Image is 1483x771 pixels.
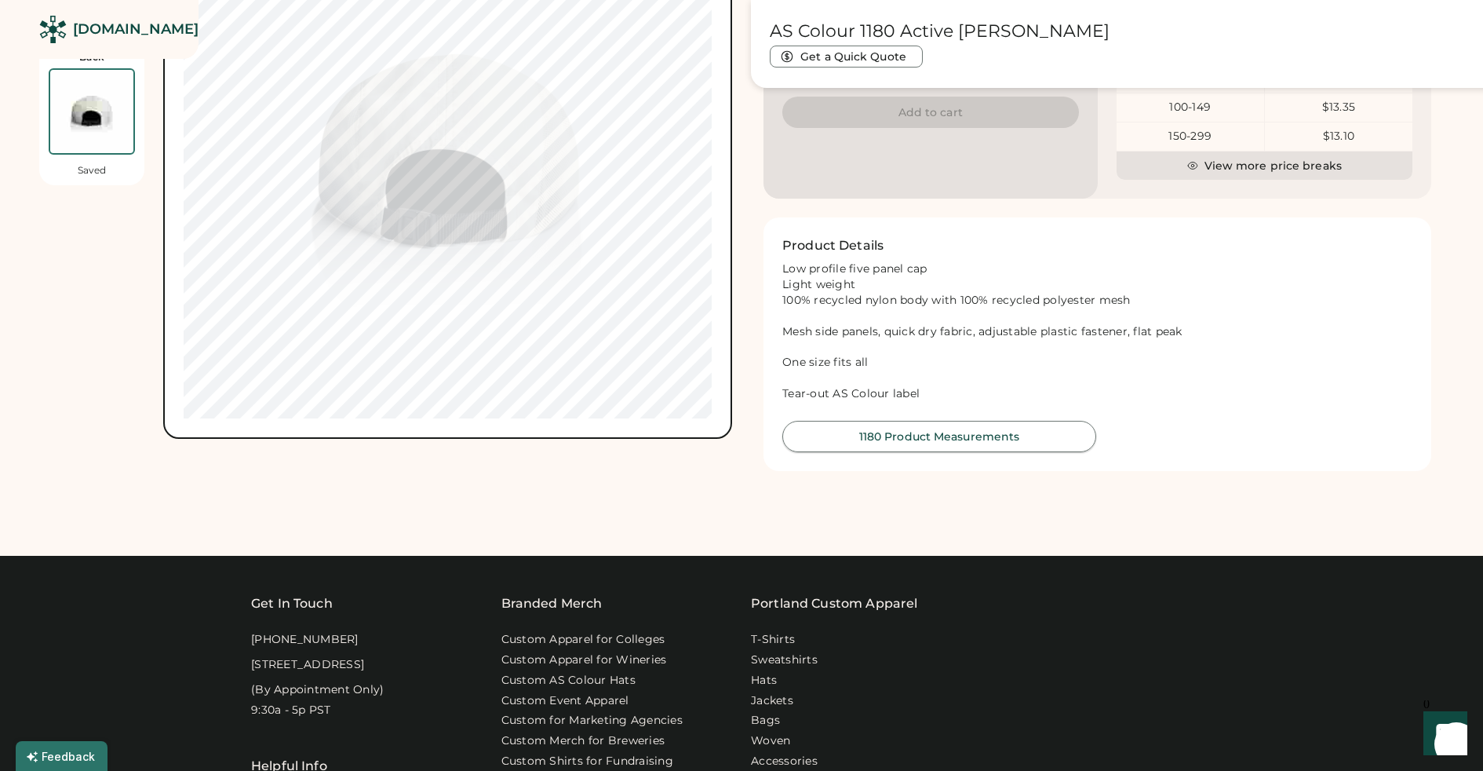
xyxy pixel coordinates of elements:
div: $13.10 [1265,129,1412,144]
a: Accessories [751,754,818,769]
button: Add to cart [782,97,1079,128]
a: Sweatshirts [751,652,818,668]
div: [DOMAIN_NAME] [73,20,199,39]
a: Hats [751,673,777,689]
a: Custom Event Apparel [501,693,629,709]
div: 150-299 [1117,129,1264,144]
div: $13.35 [1265,100,1412,115]
div: [PHONE_NUMBER] [251,632,359,648]
div: (By Appointment Only) [251,682,384,698]
button: Get a Quick Quote [770,46,923,68]
a: Jackets [751,693,793,709]
iframe: Front Chat [1408,700,1476,768]
a: Custom Apparel for Colleges [501,632,665,648]
div: Saved [78,164,106,177]
a: Custom AS Colour Hats [501,673,636,689]
a: Custom Apparel for Wineries [501,652,667,668]
button: View more price breaks [1117,152,1413,180]
a: Custom for Marketing Agencies [501,713,683,729]
a: T-Shirts [751,632,795,648]
button: 1180 Product Measurements [782,421,1096,452]
div: Low profile five panel cap Light weight 100% recycled nylon body with 100% recycled polyester mes... [782,261,1412,402]
img: AS Colour 1180 Ecru Back Thumbnail [50,70,133,153]
div: Branded Merch [501,594,603,613]
h2: Product Details [782,236,884,255]
div: 9:30a - 5p PST [251,703,331,718]
h1: AS Colour 1180 Active [PERSON_NAME] [770,20,1110,42]
div: 100-149 [1117,100,1264,115]
a: Custom Merch for Breweries [501,733,665,749]
a: Custom Shirts for Fundraising [501,754,673,769]
img: Rendered Logo - Screens [39,16,67,43]
a: Woven [751,733,790,749]
a: Portland Custom Apparel [751,594,917,613]
div: [STREET_ADDRESS] [251,657,364,673]
div: Get In Touch [251,594,333,613]
a: Bags [751,713,780,729]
